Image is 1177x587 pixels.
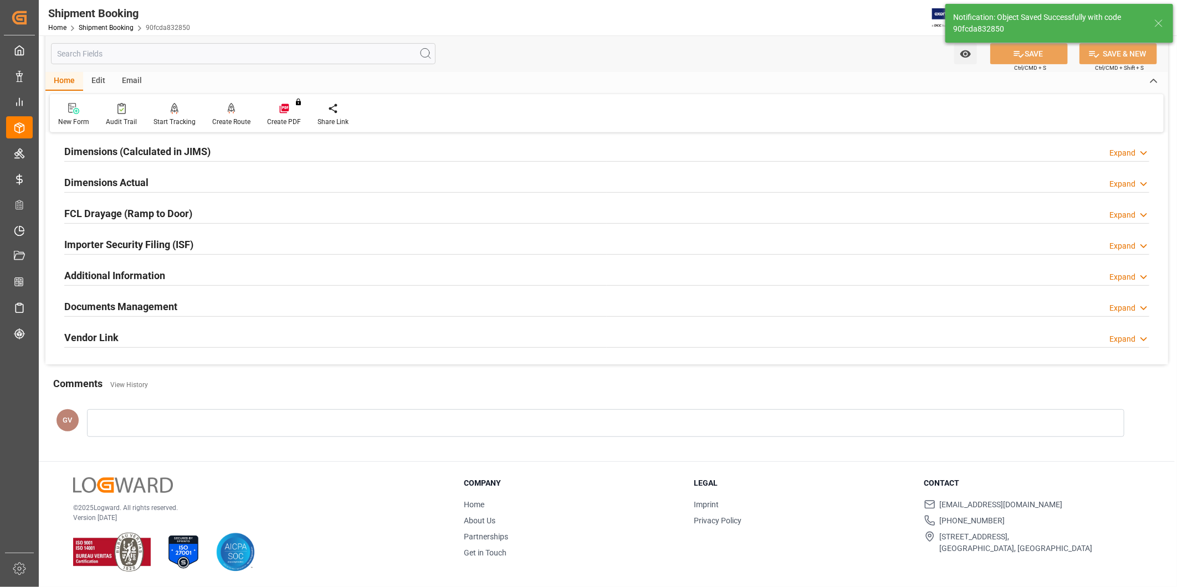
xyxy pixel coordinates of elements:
[990,43,1068,64] button: SAVE
[216,533,255,571] img: AICPA SOC
[114,72,150,91] div: Email
[694,516,741,525] a: Privacy Policy
[110,381,148,389] a: View History
[464,516,495,525] a: About Us
[924,477,1140,489] h3: Contact
[45,72,83,91] div: Home
[64,206,192,221] h2: FCL Drayage (Ramp to Door)
[53,376,103,391] h2: Comments
[64,330,119,345] h2: Vendor Link
[83,72,114,91] div: Edit
[106,117,137,127] div: Audit Trail
[73,513,436,523] p: Version [DATE]
[318,117,349,127] div: Share Link
[940,515,1005,527] span: [PHONE_NUMBER]
[64,299,177,314] h2: Documents Management
[1109,178,1135,190] div: Expand
[64,268,165,283] h2: Additional Information
[464,548,506,557] a: Get in Touch
[940,499,1063,511] span: [EMAIL_ADDRESS][DOMAIN_NAME]
[48,5,190,22] div: Shipment Booking
[464,477,680,489] h3: Company
[73,533,151,571] img: ISO 9001 & ISO 14001 Certification
[1109,271,1135,283] div: Expand
[58,117,89,127] div: New Form
[212,117,250,127] div: Create Route
[1109,240,1135,252] div: Expand
[1014,64,1046,72] span: Ctrl/CMD + S
[164,533,203,571] img: ISO 27001 Certification
[1095,64,1144,72] span: Ctrl/CMD + Shift + S
[1079,43,1157,64] button: SAVE & NEW
[63,416,73,424] span: GV
[932,8,970,28] img: Exertis%20JAM%20-%20Email%20Logo.jpg_1722504956.jpg
[1109,147,1135,159] div: Expand
[153,117,196,127] div: Start Tracking
[1109,333,1135,345] div: Expand
[48,24,66,32] a: Home
[464,500,484,509] a: Home
[1109,302,1135,314] div: Expand
[954,43,977,64] button: open menu
[64,237,193,252] h2: Importer Security Filing (ISF)
[694,500,719,509] a: Imprint
[953,12,1144,35] div: Notification: Object Saved Successfully with code 90fcda832850
[73,477,173,493] img: Logward Logo
[940,531,1093,554] span: [STREET_ADDRESS], [GEOGRAPHIC_DATA], [GEOGRAPHIC_DATA]
[73,503,436,513] p: © 2025 Logward. All rights reserved.
[1109,209,1135,221] div: Expand
[64,144,211,159] h2: Dimensions (Calculated in JIMS)
[51,43,436,64] input: Search Fields
[64,175,149,190] h2: Dimensions Actual
[464,532,508,541] a: Partnerships
[694,477,910,489] h3: Legal
[79,24,134,32] a: Shipment Booking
